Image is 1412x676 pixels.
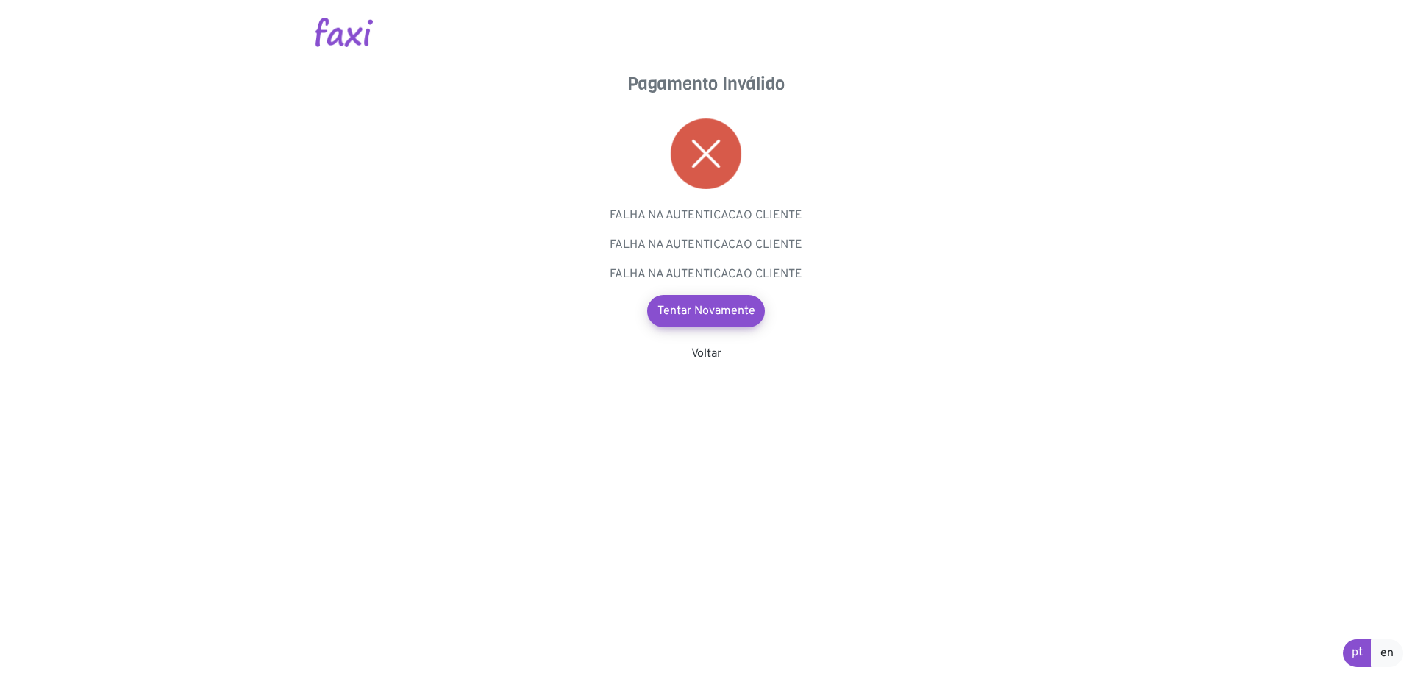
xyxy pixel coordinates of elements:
[559,236,853,254] p: FALHA NA AUTENTICACAO CLIENTE
[1343,639,1372,667] a: pt
[559,74,853,95] h4: Pagamento Inválido
[647,295,765,327] a: Tentar Novamente
[559,266,853,283] p: FALHA NA AUTENTICACAO CLIENTE
[691,346,721,361] a: Voltar
[1371,639,1403,667] a: en
[671,118,741,189] img: error
[559,207,853,224] p: FALHA NA AUTENTICACAO CLIENTE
